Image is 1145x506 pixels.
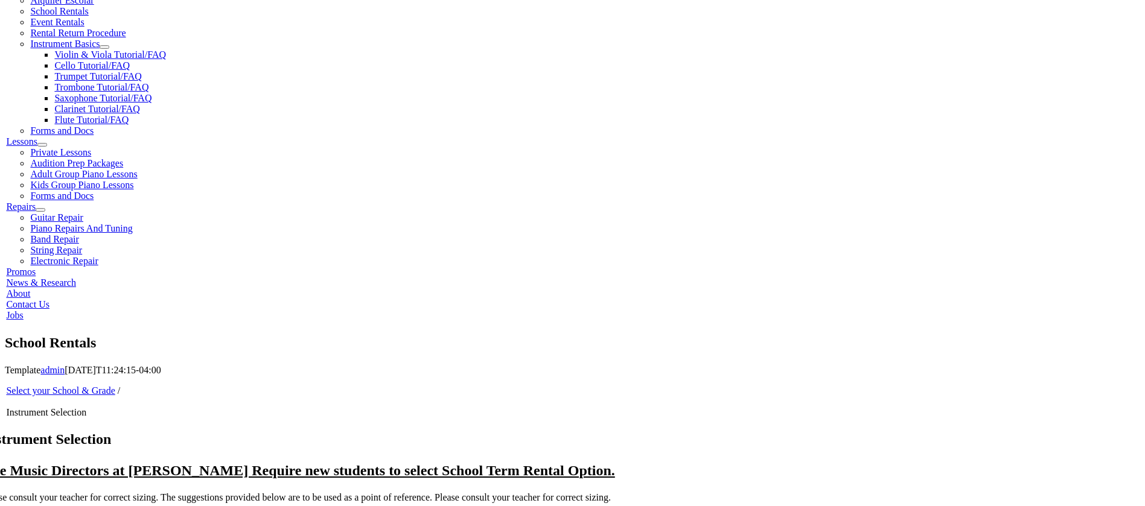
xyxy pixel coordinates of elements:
a: Kids Group Piano Lessons [30,180,133,190]
a: Piano Repairs And Tuning [30,223,132,233]
a: Repairs [6,201,36,212]
a: Jobs [6,310,23,320]
a: Guitar Repair [30,212,83,223]
a: Forms and Docs [30,125,94,136]
a: Select your School & Grade [6,385,115,396]
a: Private Lessons [30,147,91,157]
a: Cello Tutorial/FAQ [54,60,130,71]
section: Page Title Bar [5,333,1140,353]
a: Lessons [6,136,37,147]
a: About [6,288,30,299]
a: Saxophone Tutorial/FAQ [54,93,151,103]
button: Open submenu of Repairs [36,208,45,212]
span: Template [5,365,40,375]
button: Open submenu of Instrument Basics [100,45,109,49]
a: String Repair [30,245,82,255]
a: Band Repair [30,234,78,244]
a: Adult Group Piano Lessons [30,169,137,179]
span: / [118,385,120,396]
a: Trombone Tutorial/FAQ [54,82,148,92]
a: School Rentals [30,6,88,16]
a: Rental Return Procedure [30,28,126,38]
li: Instrument Selection [6,407,716,418]
button: Open submenu of Lessons [37,143,47,147]
h1: School Rentals [5,333,1140,353]
a: Contact Us [6,299,49,309]
span: [DATE]T11:24:15-04:00 [65,365,161,375]
a: Flute Tutorial/FAQ [54,115,129,125]
a: Instrument Basics [30,39,100,49]
a: Audition Prep Packages [30,158,123,168]
a: Clarinet Tutorial/FAQ [54,104,140,114]
a: News & Research [6,277,76,288]
a: admin [40,365,65,375]
a: Event Rentals [30,17,84,27]
a: Violin & Viola Tutorial/FAQ [54,49,166,60]
a: Forms and Docs [30,191,94,201]
a: Promos [6,267,36,277]
a: Trumpet Tutorial/FAQ [54,71,141,81]
a: Electronic Repair [30,256,98,266]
